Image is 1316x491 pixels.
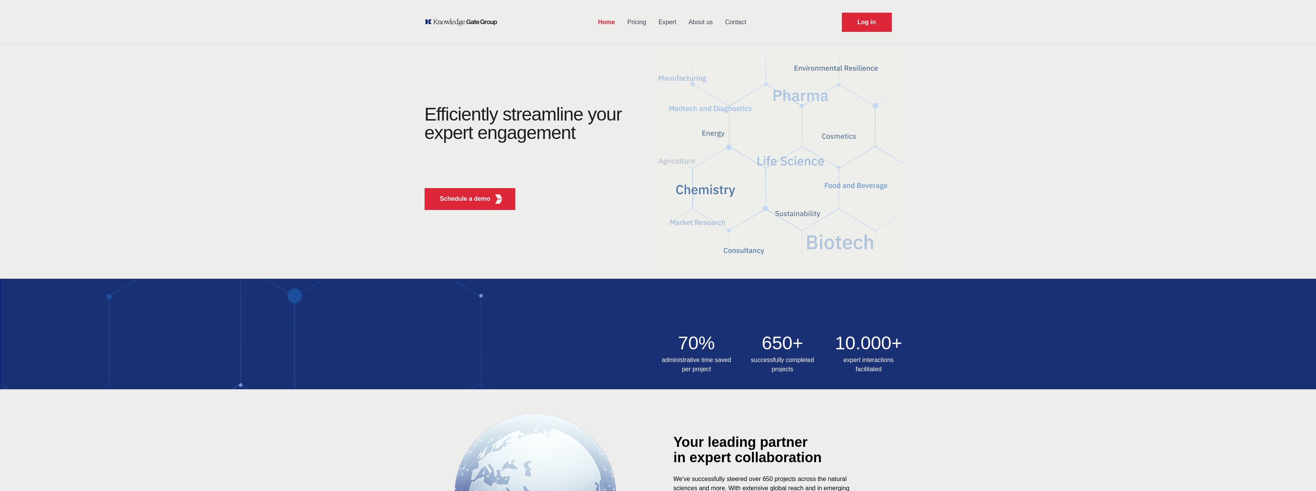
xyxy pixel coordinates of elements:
[658,50,904,271] img: KGG Fifth Element RED
[425,188,516,210] button: Schedule a demoKGG Fifth Element RED
[494,194,503,204] img: KGG Fifth Element RED
[425,104,622,143] h1: Efficiently streamline your expert engagement
[658,334,735,352] h2: 70%
[621,12,652,32] a: Pricing
[842,13,892,32] a: Request Demo
[744,355,821,374] h3: successfully completed projects
[830,355,907,374] h3: expert interactions facilitated
[682,12,719,32] a: About us
[592,12,621,32] a: Home
[440,194,491,203] p: Schedule a demo
[425,18,503,26] a: KOL Knowledge Platform: Talk to Key External Experts (KEE)
[719,12,752,32] a: Contact
[830,334,907,352] h2: 10.000+
[744,334,821,352] h2: 650+
[658,355,735,374] h3: administrative time saved per project
[652,12,682,32] a: Expert
[674,435,889,465] div: Your leading partner in expert collaboration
